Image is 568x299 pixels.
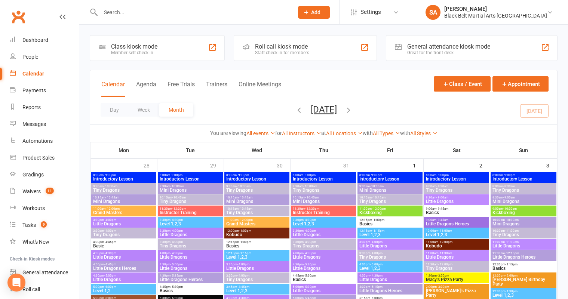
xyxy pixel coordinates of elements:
button: Free Trials [168,81,195,97]
span: Basics [292,277,354,282]
span: 3:30pm [359,240,421,244]
span: - 1:00pm [239,229,251,232]
span: - 8:30am [503,185,515,188]
span: - 1:00pm [239,240,251,244]
span: 12:15pm [226,240,288,244]
span: - 9:00pm [104,173,116,177]
span: - 5:00pm [370,263,383,266]
span: Little Dragons [93,222,154,226]
button: [DATE] [311,104,337,115]
span: 4:00pm [93,252,154,255]
span: - 4:45pm [104,263,116,266]
div: Class kiosk mode [111,43,157,50]
span: 10:30am [492,229,555,232]
span: - 12:00pm [105,207,120,210]
span: - 5:00pm [171,263,183,266]
a: People [10,49,79,65]
a: Roll call [10,281,79,298]
span: Level 1,2,3 [359,266,421,271]
span: Little Dragons [226,266,288,271]
button: Add [298,6,330,19]
a: All Locations [326,130,363,136]
a: Messages [10,116,79,133]
span: Introductory Lesson [159,177,221,181]
span: 10:15am [159,196,221,199]
span: 9:00am [492,207,555,210]
span: - 4:30pm [171,218,183,222]
span: Tiny Dragons [93,232,154,237]
strong: with [363,130,373,136]
a: Calendar [10,65,79,82]
span: 3:45pm [226,285,288,289]
span: 12:00pm [226,229,288,232]
span: - 12:00pm [438,240,452,244]
button: Trainers [206,81,227,97]
span: - 4:30pm [304,218,316,222]
span: Kobudo [426,244,487,248]
span: 3:30pm [292,229,354,232]
span: - 10:45am [305,196,319,199]
span: 12:15pm [226,252,288,255]
div: Gradings [22,172,44,178]
button: Month [159,103,193,117]
div: Waivers [22,188,41,194]
span: 3:30pm [359,252,421,255]
span: 3:30pm [93,218,154,222]
a: All Styles [410,130,437,136]
span: 9:00am [426,218,487,222]
span: - 4:30pm [171,252,183,255]
span: 10:00am [492,218,555,222]
span: - 9:00am [436,196,448,199]
span: - 1:15pm [505,263,518,266]
strong: for [275,130,282,136]
span: Introductory Lesson [292,177,354,181]
span: 8:30am [492,196,555,199]
span: 10:15am [292,196,354,199]
span: Level 1,2,3 [159,222,221,226]
span: 11:00am [426,252,487,255]
span: - 9:00pm [237,173,249,177]
span: - 8:30am [436,185,448,188]
span: - 11:30am [505,240,519,244]
span: - 12:00pm [239,218,253,222]
span: Little Dragons [492,244,555,248]
a: Automations [10,133,79,149]
span: 5:00pm [292,285,354,289]
button: Calendar [101,81,125,97]
span: - 4:45pm [237,285,249,289]
span: Introductory Lesson [359,177,421,181]
span: - 12:00pm [372,207,386,210]
span: 4:30pm [159,263,221,266]
div: 1 [413,159,423,171]
div: Product Sales [22,155,55,161]
span: Introductory Lesson [226,177,288,181]
span: Tiny Dragons [159,199,221,204]
span: Instructor Training [159,210,221,215]
span: Tiny Dragons [226,210,288,215]
span: 9 [41,221,47,228]
th: Wed [224,142,290,158]
span: Little Dragons [359,244,421,248]
span: 10:00am [426,229,487,232]
a: Payments [10,82,79,99]
span: - 9:00pm [370,173,382,177]
span: Tiny Dragons [226,277,288,282]
span: - 4:00pm [104,218,116,222]
span: - 4:45pm [104,240,116,244]
span: 9:30am [226,185,288,188]
span: 9:30am [159,185,221,188]
span: 8:00am [426,173,487,177]
a: Clubworx [9,7,28,26]
span: Kobudo [226,232,288,237]
span: 8:00am [93,173,154,177]
span: - 10:00am [370,185,384,188]
span: - 1:00pm [372,218,384,222]
span: 8:00am [492,185,555,188]
span: - 11:00am [505,229,519,232]
span: - 1:15pm [372,229,384,232]
span: - 9:00am [503,196,515,199]
span: Mini Dragons [492,222,555,226]
span: Introductory Lesson [93,177,154,181]
div: [PERSON_NAME] [444,6,547,12]
th: Thu [290,142,357,158]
